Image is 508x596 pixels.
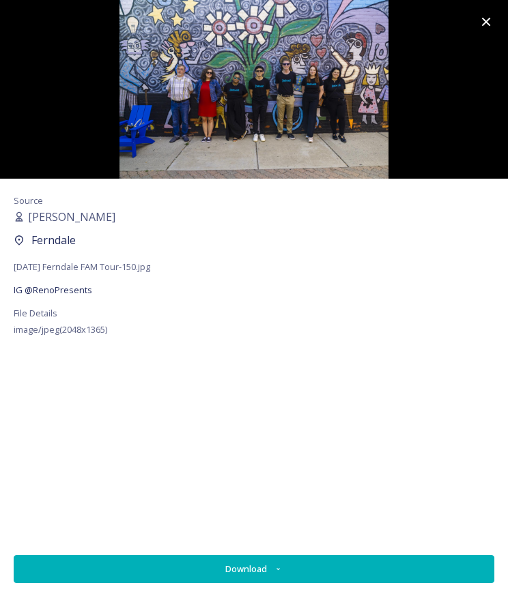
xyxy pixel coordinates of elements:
[14,307,57,319] span: File Details
[28,209,115,225] span: [PERSON_NAME]
[14,260,150,273] span: [DATE] Ferndale FAM Tour-150.jpg
[14,323,107,336] span: image/jpeg ( 2048 x 1365 )
[14,555,494,583] button: Download
[14,284,92,296] span: IG @RenoPresents
[14,194,43,207] span: Source
[31,232,76,248] span: Ferndale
